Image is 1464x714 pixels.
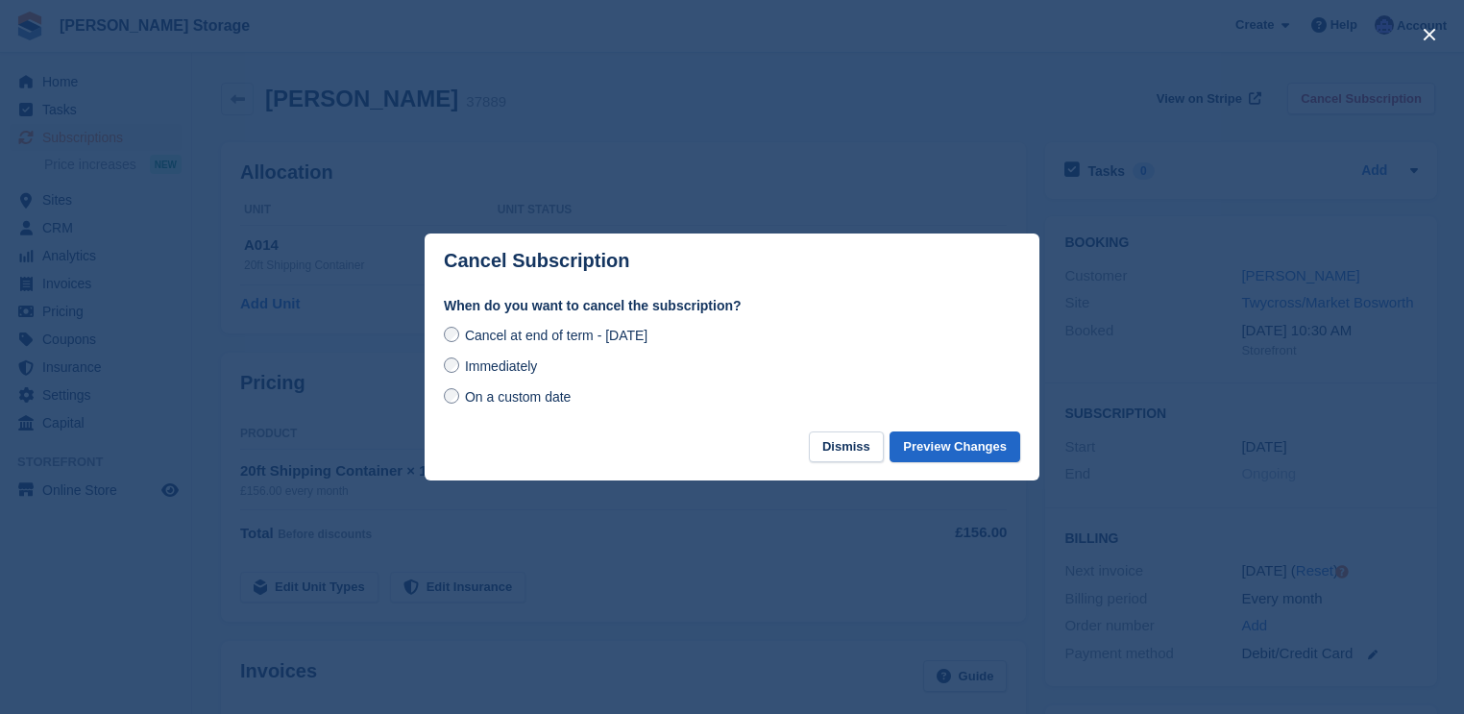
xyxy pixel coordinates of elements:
button: close [1414,19,1445,50]
button: Dismiss [809,431,884,463]
span: On a custom date [465,389,572,405]
button: Preview Changes [890,431,1020,463]
label: When do you want to cancel the subscription? [444,296,1020,316]
span: Immediately [465,358,537,374]
input: On a custom date [444,388,459,404]
p: Cancel Subscription [444,250,629,272]
span: Cancel at end of term - [DATE] [465,328,647,343]
input: Immediately [444,357,459,373]
input: Cancel at end of term - [DATE] [444,327,459,342]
